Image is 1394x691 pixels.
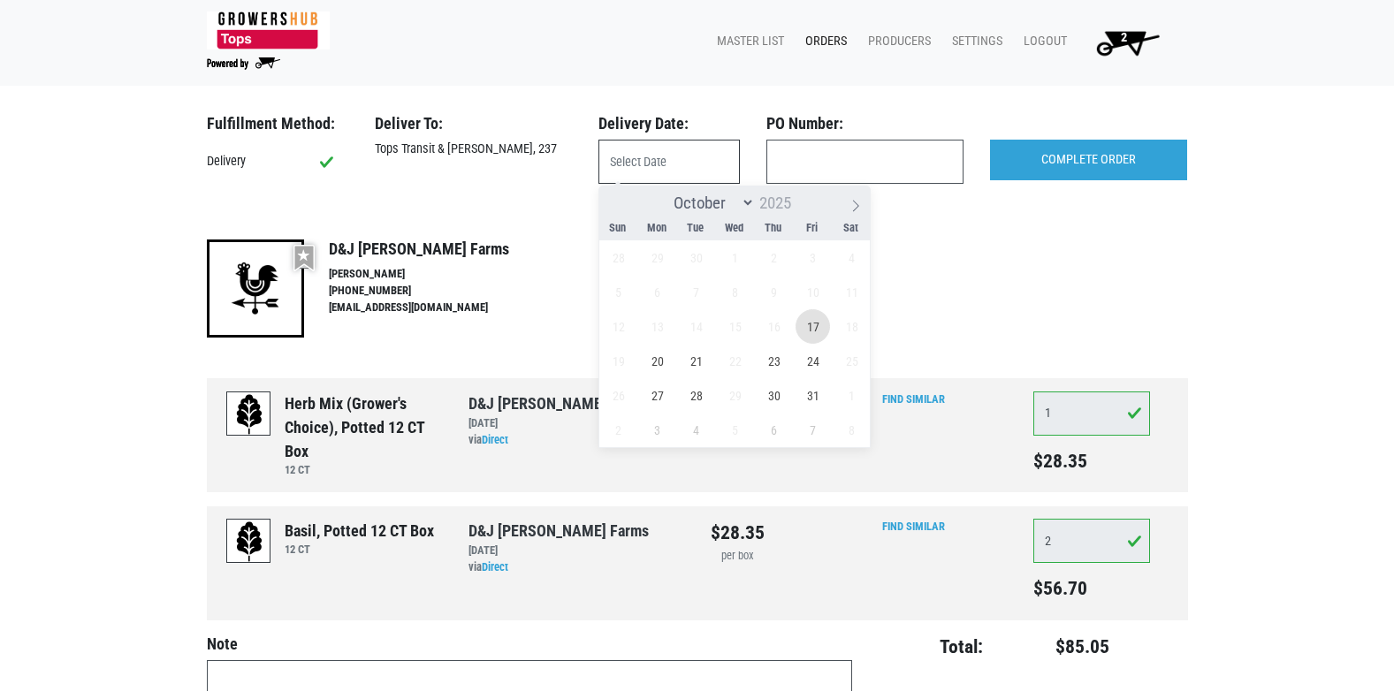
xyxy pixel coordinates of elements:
[329,239,601,259] h4: D&J [PERSON_NAME] Farms
[718,240,752,275] span: October 1, 2025
[1033,577,1151,600] h5: $56.70
[711,548,765,565] div: per box
[834,309,869,344] span: October 18, 2025
[1033,391,1151,436] input: Qty
[468,394,649,413] a: D&J [PERSON_NAME] Farms
[207,634,852,654] h4: Note
[1074,25,1174,60] a: 2
[601,240,636,275] span: September 28, 2025
[679,413,713,447] span: November 4, 2025
[757,275,791,309] span: October 9, 2025
[718,309,752,344] span: October 15, 2025
[329,300,601,316] li: [EMAIL_ADDRESS][DOMAIN_NAME]
[796,344,830,378] span: October 24, 2025
[601,344,636,378] span: October 19, 2025
[718,344,752,378] span: October 22, 2025
[640,413,674,447] span: November 3, 2025
[640,344,674,378] span: October 20, 2025
[679,240,713,275] span: September 30, 2025
[637,223,676,234] span: Mon
[207,114,348,133] h3: Fulfillment Method:
[640,240,674,275] span: September 29, 2025
[990,140,1187,180] input: COMPLETE ORDER
[227,392,271,437] img: placeholder-variety-43d6402dacf2d531de610a020419775a.svg
[832,223,871,234] span: Sat
[834,275,869,309] span: October 11, 2025
[791,25,854,58] a: Orders
[329,266,601,283] li: [PERSON_NAME]
[880,635,983,658] h4: Total:
[375,114,572,133] h3: Deliver To:
[715,223,754,234] span: Wed
[882,520,945,533] a: Find Similar
[796,378,830,413] span: October 31, 2025
[679,378,713,413] span: October 28, 2025
[227,520,271,564] img: placeholder-variety-43d6402dacf2d531de610a020419775a.svg
[468,559,684,576] div: via
[468,521,649,540] a: D&J [PERSON_NAME] Farms
[766,114,964,133] h3: PO Number:
[1121,30,1127,45] span: 2
[601,275,636,309] span: October 5, 2025
[1009,25,1074,58] a: Logout
[757,309,791,344] span: October 16, 2025
[679,275,713,309] span: October 7, 2025
[754,223,793,234] span: Thu
[834,240,869,275] span: October 4, 2025
[601,378,636,413] span: October 26, 2025
[757,378,791,413] span: October 30, 2025
[207,239,304,337] img: 22-9b480c55cff4f9832ac5d9578bf63b94.png
[285,519,434,543] div: Basil, Potted 12 CT Box
[601,309,636,344] span: October 12, 2025
[207,57,280,70] img: Powered by Big Wheelbarrow
[285,543,434,556] h6: 12 CT
[598,114,740,133] h3: Delivery Date:
[757,344,791,378] span: October 23, 2025
[640,275,674,309] span: October 6, 2025
[667,192,756,214] select: Month
[1033,450,1151,473] h5: $28.35
[757,240,791,275] span: October 2, 2025
[482,560,508,573] a: Direct
[1033,519,1151,563] input: Qty
[468,415,684,432] div: [DATE]
[598,223,637,234] span: Sun
[796,309,830,344] span: October 17, 2025
[938,25,1009,58] a: Settings
[679,309,713,344] span: October 14, 2025
[796,240,830,275] span: October 3, 2025
[718,378,752,413] span: October 29, 2025
[601,413,636,447] span: November 2, 2025
[793,223,832,234] span: Fri
[757,413,791,447] span: November 6, 2025
[834,344,869,378] span: October 25, 2025
[598,140,740,184] input: Select Date
[718,275,752,309] span: October 8, 2025
[468,543,684,559] div: [DATE]
[207,11,330,49] img: 279edf242af8f9d49a69d9d2afa010fb.png
[796,275,830,309] span: October 10, 2025
[329,283,601,300] li: [PHONE_NUMBER]
[362,140,585,159] div: Tops Transit & [PERSON_NAME], 237
[994,635,1109,658] h4: $85.05
[482,433,508,446] a: Direct
[882,392,945,406] a: Find Similar
[640,378,674,413] span: October 27, 2025
[468,432,684,449] div: via
[718,413,752,447] span: November 5, 2025
[676,223,715,234] span: Tue
[711,519,765,547] div: $28.35
[1088,25,1167,60] img: Cart
[834,378,869,413] span: November 1, 2025
[285,463,442,476] h6: 12 CT
[285,391,442,463] div: Herb Mix (Grower's choice), Potted 12 CT Box
[640,309,674,344] span: October 13, 2025
[796,413,830,447] span: November 7, 2025
[854,25,938,58] a: Producers
[703,25,791,58] a: Master List
[679,344,713,378] span: October 21, 2025
[834,413,869,447] span: November 8, 2025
